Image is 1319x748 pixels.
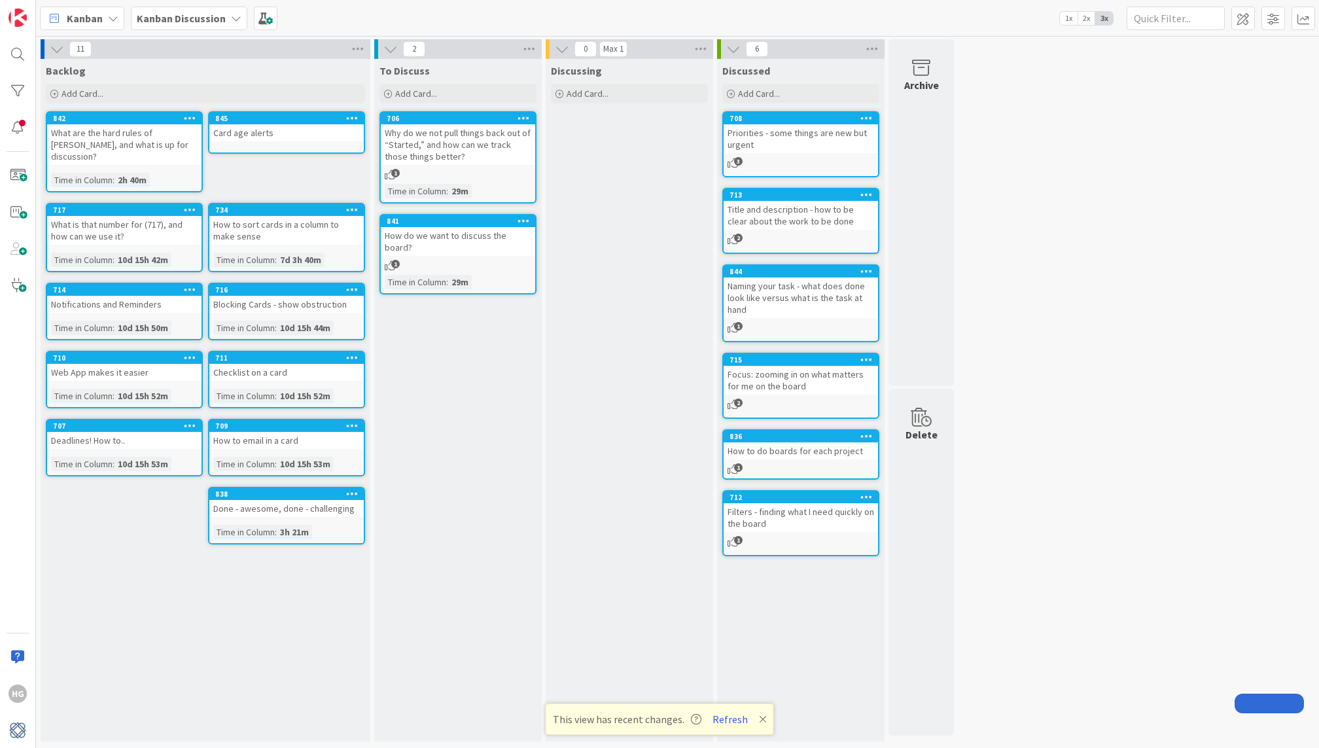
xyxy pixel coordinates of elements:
div: Max 1 [603,46,624,52]
div: 838 [215,490,364,499]
div: 734 [209,204,364,216]
div: Time in Column [51,321,113,335]
div: 734 [215,205,364,215]
span: : [275,321,277,335]
div: Deadlines! How to.. [47,432,202,449]
div: Delete [906,427,938,442]
div: 10d 15h 52m [277,389,334,403]
img: Visit kanbanzone.com [9,9,27,27]
div: 844 [730,267,878,276]
div: 707 [47,420,202,432]
span: 3 [734,157,743,166]
div: 10d 15h 50m [114,321,171,335]
div: Priorities - some things are new but urgent [724,124,878,153]
div: 716Blocking Cards - show obstruction [209,284,364,313]
div: 712Filters - finding what I need quickly on the board [724,491,878,532]
div: Time in Column [213,253,275,267]
div: 841 [387,217,535,226]
button: Refresh [708,711,752,728]
span: : [113,389,114,403]
div: Card age alerts [209,124,364,141]
span: 6 [746,41,768,57]
span: : [113,457,114,471]
div: 710Web App makes it easier [47,352,202,381]
span: 1 [734,322,743,330]
span: : [113,253,114,267]
div: What are the hard rules of [PERSON_NAME], and what is up for discussion? [47,124,202,165]
div: 845 [215,114,364,123]
div: 708 [724,113,878,124]
span: 2 [403,41,425,57]
div: 2h 40m [114,173,150,187]
span: Kanban [67,10,103,26]
div: Time in Column [213,389,275,403]
div: 713 [724,189,878,201]
div: 715 [724,354,878,366]
span: To Discuss [379,64,430,77]
span: 11 [69,41,92,57]
span: This view has recent changes. [553,711,701,727]
div: 713 [730,190,878,200]
div: Notifications and Reminders [47,296,202,313]
div: 10d 15h 44m [277,321,334,335]
b: Kanban Discussion [137,12,226,25]
div: 838 [209,488,364,500]
div: 712 [730,493,878,502]
span: 0 [574,41,597,57]
div: Time in Column [213,321,275,335]
div: 7d 3h 40m [277,253,325,267]
div: Checklist on a card [209,364,364,381]
input: Quick Filter... [1127,7,1225,30]
div: 716 [209,284,364,296]
div: How to sort cards in a column to make sense [209,216,364,245]
div: 842 [53,114,202,123]
span: : [446,275,448,289]
span: 1 [734,536,743,544]
div: Time in Column [385,184,446,198]
div: 711 [209,352,364,364]
div: 841 [381,215,535,227]
span: 1 [734,463,743,472]
div: 844 [724,266,878,277]
div: 714 [47,284,202,296]
div: How do we want to discuss the board? [381,227,535,256]
div: 838Done - awesome, done - challenging [209,488,364,517]
span: 3x [1095,12,1113,25]
span: : [113,321,114,335]
div: How to do boards for each project [724,442,878,459]
span: Discussed [722,64,770,77]
div: 845Card age alerts [209,113,364,141]
div: 29m [448,184,472,198]
div: 715 [730,355,878,365]
div: 10d 15h 53m [114,457,171,471]
div: 712 [724,491,878,503]
div: 711 [215,353,364,363]
div: 841How do we want to discuss the board? [381,215,535,256]
div: 706 [387,114,535,123]
span: Add Card... [567,88,608,99]
span: : [275,389,277,403]
span: 2 [734,399,743,407]
div: 709How to email in a card [209,420,364,449]
span: Backlog [46,64,86,77]
div: 714Notifications and Reminders [47,284,202,313]
span: 1 [391,169,400,177]
div: Naming your task - what does done look like versus what is the task at hand [724,277,878,318]
span: : [446,184,448,198]
div: Time in Column [51,173,113,187]
div: 707Deadlines! How to.. [47,420,202,449]
div: How to email in a card [209,432,364,449]
span: : [275,525,277,539]
span: 2x [1078,12,1095,25]
span: Add Card... [738,88,780,99]
span: Add Card... [395,88,437,99]
div: 706Why do we not pull things back out of “Started,” and how can we track those things better? [381,113,535,165]
div: 713Title and description - how to be clear about the work to be done [724,189,878,230]
div: Title and description - how to be clear about the work to be done [724,201,878,230]
div: Time in Column [213,457,275,471]
div: 842What are the hard rules of [PERSON_NAME], and what is up for discussion? [47,113,202,165]
span: Add Card... [62,88,103,99]
div: 710 [47,352,202,364]
div: 845 [209,113,364,124]
div: 717 [47,204,202,216]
